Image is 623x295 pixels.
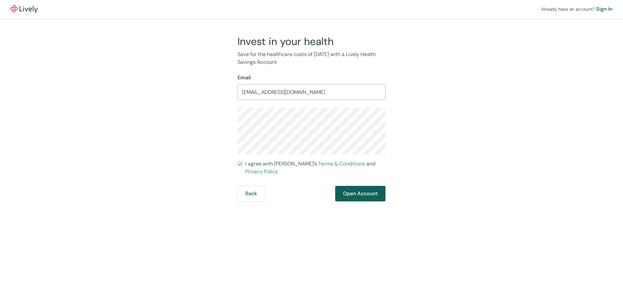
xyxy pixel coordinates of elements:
div: Already have an account? [541,5,613,13]
a: Terms & Conditions [318,160,365,167]
button: Open Account [335,186,385,201]
a: Sign in [596,5,613,13]
a: LivelyLively [10,5,38,13]
img: Lively [10,5,38,13]
button: Back [238,186,265,201]
p: Save for the healthcare costs of [DATE] with a Lively Health Savings Account [238,51,385,66]
span: I agree with [PERSON_NAME]’s and [245,160,385,176]
a: Privacy Policy [245,168,278,175]
h2: Invest in your health [238,35,385,48]
label: Email [238,74,251,82]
